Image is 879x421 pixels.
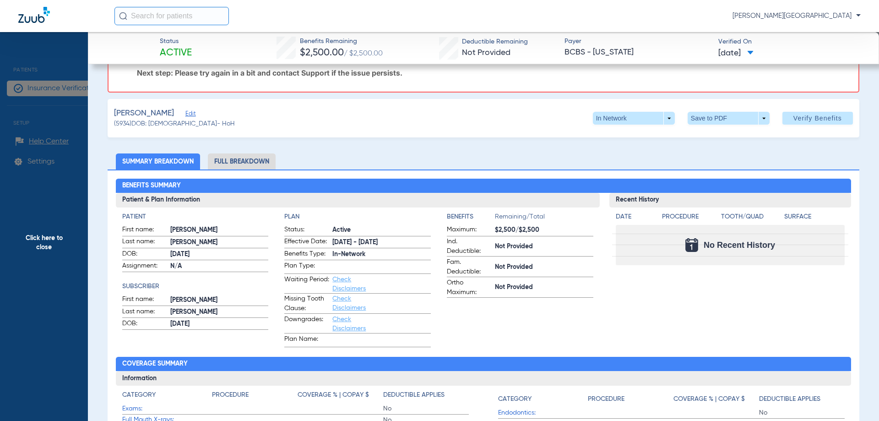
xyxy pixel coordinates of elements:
app-breakdown-title: Benefits [447,212,495,225]
span: Effective Date: [284,237,329,248]
h4: Category [498,394,532,404]
li: Full Breakdown [208,153,276,169]
span: Payer [564,37,711,46]
span: [DATE] [170,319,269,329]
span: [DATE] [170,250,269,259]
span: No [383,404,469,413]
app-breakdown-title: Deductible Applies [383,390,469,403]
img: Search Icon [119,12,127,20]
app-breakdown-title: Category [498,390,588,407]
span: First name: [122,295,167,306]
span: / $2,500.00 [344,50,383,57]
app-breakdown-title: Date [616,212,654,225]
app-breakdown-title: Procedure [588,390,673,407]
span: [PERSON_NAME] [170,295,269,305]
h4: Tooth/Quad [721,212,781,222]
button: In Network [593,112,675,125]
h4: Deductible Applies [759,394,820,404]
span: N/A [170,262,269,271]
span: [PERSON_NAME] [114,108,174,119]
span: No [759,408,845,417]
app-breakdown-title: Category [122,390,212,403]
h4: Surface [784,212,845,222]
span: Exams: [122,404,212,414]
app-breakdown-title: Procedure [662,212,718,225]
span: Verified On [718,37,864,47]
span: Active [160,47,192,60]
span: Last name: [122,237,167,248]
img: Zuub Logo [18,7,50,23]
span: DOB: [122,249,167,260]
a: Check Disclaimers [332,316,366,332]
h4: Date [616,212,654,222]
span: Plan Name: [284,334,329,347]
span: Downgrades: [284,315,329,333]
span: Status: [284,225,329,236]
p: Next step: Please try again in a bit and contact Support if the issue persists. [137,68,849,77]
span: [PERSON_NAME][GEOGRAPHIC_DATA] [732,11,861,21]
a: Check Disclaimers [332,276,366,292]
span: Last name: [122,307,167,318]
h4: Coverage % | Copay $ [673,394,745,404]
app-breakdown-title: Coverage % | Copay $ [673,390,759,407]
h3: Information [116,371,852,386]
span: Edit [185,110,194,119]
h4: Subscriber [122,282,269,291]
span: BCBS - [US_STATE] [564,47,711,58]
span: Maximum: [447,225,492,236]
span: Not Provided [495,262,593,272]
span: (5934) DOB: [DEMOGRAPHIC_DATA] - HoH [114,119,235,129]
app-breakdown-title: Tooth/Quad [721,212,781,225]
span: Status [160,37,192,46]
h4: Procedure [588,394,624,404]
span: Ortho Maximum: [447,278,492,297]
span: Ind. Deductible: [447,237,492,256]
h4: Deductible Applies [383,390,445,400]
h4: Plan [284,212,431,222]
span: In-Network [332,250,431,259]
img: Calendar [685,238,698,252]
h4: Benefits [447,212,495,222]
span: Missing Tooth Clause: [284,294,329,313]
button: Save to PDF [688,112,770,125]
span: Fam. Deductible: [447,257,492,277]
span: Plan Type: [284,261,329,273]
span: [PERSON_NAME] [170,225,269,235]
app-breakdown-title: Coverage % | Copay $ [298,390,383,403]
app-breakdown-title: Deductible Applies [759,390,845,407]
h2: Benefits Summary [116,179,852,193]
input: Search for patients [114,7,229,25]
h4: Coverage % | Copay $ [298,390,369,400]
app-breakdown-title: Procedure [212,390,298,403]
span: Endodontics: [498,408,588,418]
span: $2,500/$2,500 [495,225,593,235]
li: Summary Breakdown [116,153,200,169]
h3: Recent History [609,193,852,208]
h4: Procedure [212,390,249,400]
span: [PERSON_NAME] [170,307,269,317]
span: Remaining/Total [495,212,593,225]
span: [DATE] [718,48,754,59]
h4: Category [122,390,156,400]
span: DOB: [122,319,167,330]
span: Active [332,225,431,235]
button: Verify Benefits [782,112,853,125]
span: Verify Benefits [793,115,842,122]
span: [DATE] - [DATE] [332,238,431,247]
span: No Recent History [704,241,775,250]
span: Waiting Period: [284,275,329,293]
span: Benefits Type: [284,249,329,260]
h3: Patient & Plan Information [116,193,600,208]
span: Assignment: [122,261,167,272]
span: Not Provided [495,283,593,292]
span: First name: [122,225,167,236]
h4: Patient [122,212,269,222]
iframe: Chat Widget [833,377,879,421]
span: Not Provided [462,49,510,57]
span: $2,500.00 [300,48,344,58]
span: Benefits Remaining [300,37,383,46]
